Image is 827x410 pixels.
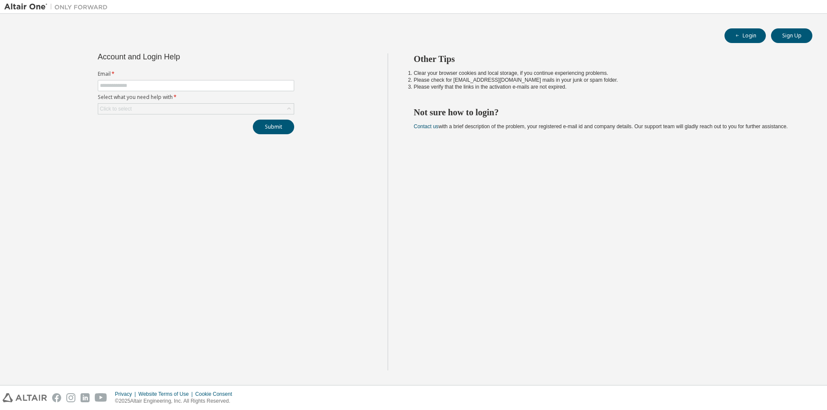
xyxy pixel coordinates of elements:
p: © 2025 Altair Engineering, Inc. All Rights Reserved. [115,398,237,405]
label: Email [98,71,294,77]
h2: Not sure how to login? [414,107,797,118]
img: youtube.svg [95,393,107,402]
li: Clear your browser cookies and local storage, if you continue experiencing problems. [414,70,797,77]
div: Privacy [115,391,138,398]
div: Click to select [100,105,132,112]
span: with a brief description of the problem, your registered e-mail id and company details. Our suppo... [414,123,788,129]
a: Contact us [414,123,438,129]
button: Login [724,28,766,43]
div: Website Terms of Use [138,391,195,398]
div: Account and Login Help [98,53,255,60]
label: Select what you need help with [98,94,294,101]
div: Cookie Consent [195,391,237,398]
button: Sign Up [771,28,812,43]
img: instagram.svg [66,393,75,402]
img: facebook.svg [52,393,61,402]
div: Click to select [98,104,294,114]
li: Please check for [EMAIL_ADDRESS][DOMAIN_NAME] mails in your junk or spam folder. [414,77,797,83]
img: altair_logo.svg [3,393,47,402]
img: linkedin.svg [81,393,90,402]
h2: Other Tips [414,53,797,65]
button: Submit [253,120,294,134]
li: Please verify that the links in the activation e-mails are not expired. [414,83,797,90]
img: Altair One [4,3,112,11]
